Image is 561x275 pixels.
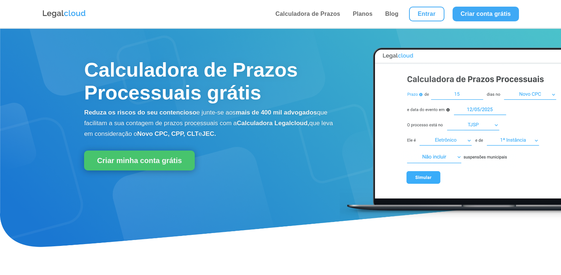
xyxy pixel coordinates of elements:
b: Calculadora Legalcloud, [237,120,309,127]
a: Entrar [409,7,444,21]
a: Criar conta grátis [453,7,519,21]
b: mais de 400 mil advogados [236,109,317,116]
img: Logo da Legalcloud [42,9,86,19]
a: Calculadora de Prazos Processuais Legalcloud [340,215,561,222]
b: Reduza os riscos do seu contencioso [84,109,196,116]
span: Calculadora de Prazos Processuais grátis [84,59,298,103]
b: JEC. [202,130,216,137]
img: Calculadora de Prazos Processuais Legalcloud [340,40,561,221]
a: Criar minha conta grátis [84,151,195,170]
b: Novo CPC, CPP, CLT [137,130,199,137]
p: e junte-se aos que facilitam a sua contagem de prazos processuais com a que leva em consideração o e [84,107,336,139]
